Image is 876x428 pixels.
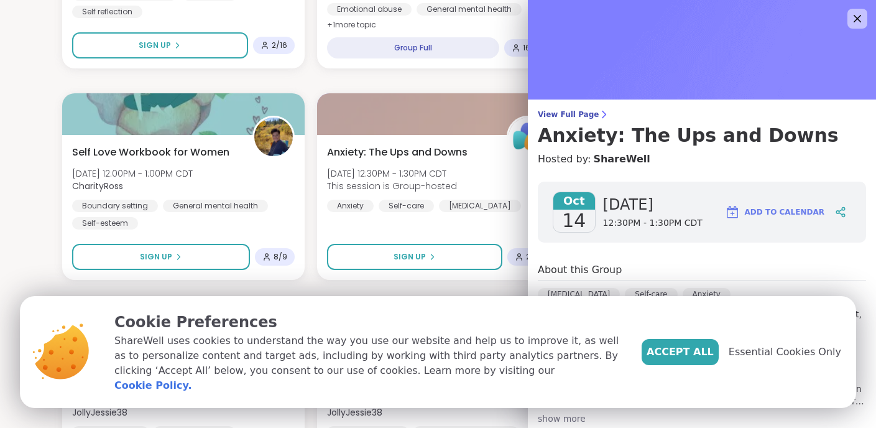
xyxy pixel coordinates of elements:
h4: About this Group [538,263,622,277]
h4: Hosted by: [538,152,866,167]
div: Boundary setting [72,200,158,212]
span: Sign Up [140,251,172,263]
div: Group Full [327,37,500,58]
p: ShareWell uses cookies to understand the way you use our website and help us to improve it, as we... [114,333,622,393]
img: ShareWell [509,118,547,156]
span: Self Love Workbook for Women [72,145,229,160]
img: ShareWell Logomark [725,205,740,220]
button: Sign Up [72,32,248,58]
div: show more [538,412,866,425]
button: Sign Up [327,244,503,270]
span: 2 / 16 [526,252,542,262]
a: Cookie Policy. [114,378,191,393]
div: Self-care [379,200,434,212]
span: Sign Up [394,251,426,263]
span: Essential Cookies Only [729,345,841,360]
div: Emotional abuse [327,3,412,16]
span: View Full Page [538,109,866,119]
div: Self reflection [72,6,142,18]
a: ShareWell [593,152,650,167]
button: Add to Calendar [719,197,830,227]
a: View Full PageAnxiety: The Ups and Downs [538,109,866,147]
div: Self-esteem [72,217,138,230]
b: JollyJessie38 [327,406,382,419]
div: General mental health [417,3,522,16]
span: Oct [553,192,595,210]
span: Add to Calendar [745,207,824,218]
div: Anxiety [683,288,731,300]
span: Anxiety: The Ups and Downs [327,145,468,160]
span: Accept All [647,345,714,360]
span: 14 [562,210,586,232]
div: Self-care [625,288,677,300]
p: Cookie Preferences [114,311,622,333]
div: [MEDICAL_DATA] [439,200,521,212]
button: Sign Up [72,244,250,270]
span: [DATE] 12:00PM - 1:00PM CDT [72,167,193,180]
b: CharityRoss [72,180,123,192]
span: 16 / 16 [523,43,542,53]
span: This session is Group-hosted [327,180,457,192]
h3: Anxiety: The Ups and Downs [538,124,866,147]
span: 2 / 16 [272,40,287,50]
div: Anxiety [327,200,374,212]
div: [MEDICAL_DATA] [538,288,620,300]
button: Accept All [642,339,719,365]
span: [DATE] 12:30PM - 1:30PM CDT [327,167,457,180]
div: General mental health [163,200,268,212]
span: 12:30PM - 1:30PM CDT [603,217,703,230]
b: JollyJessie38 [72,406,127,419]
img: CharityRoss [254,118,293,156]
span: Sign Up [139,40,171,51]
span: [DATE] [603,195,703,215]
span: 8 / 9 [274,252,287,262]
